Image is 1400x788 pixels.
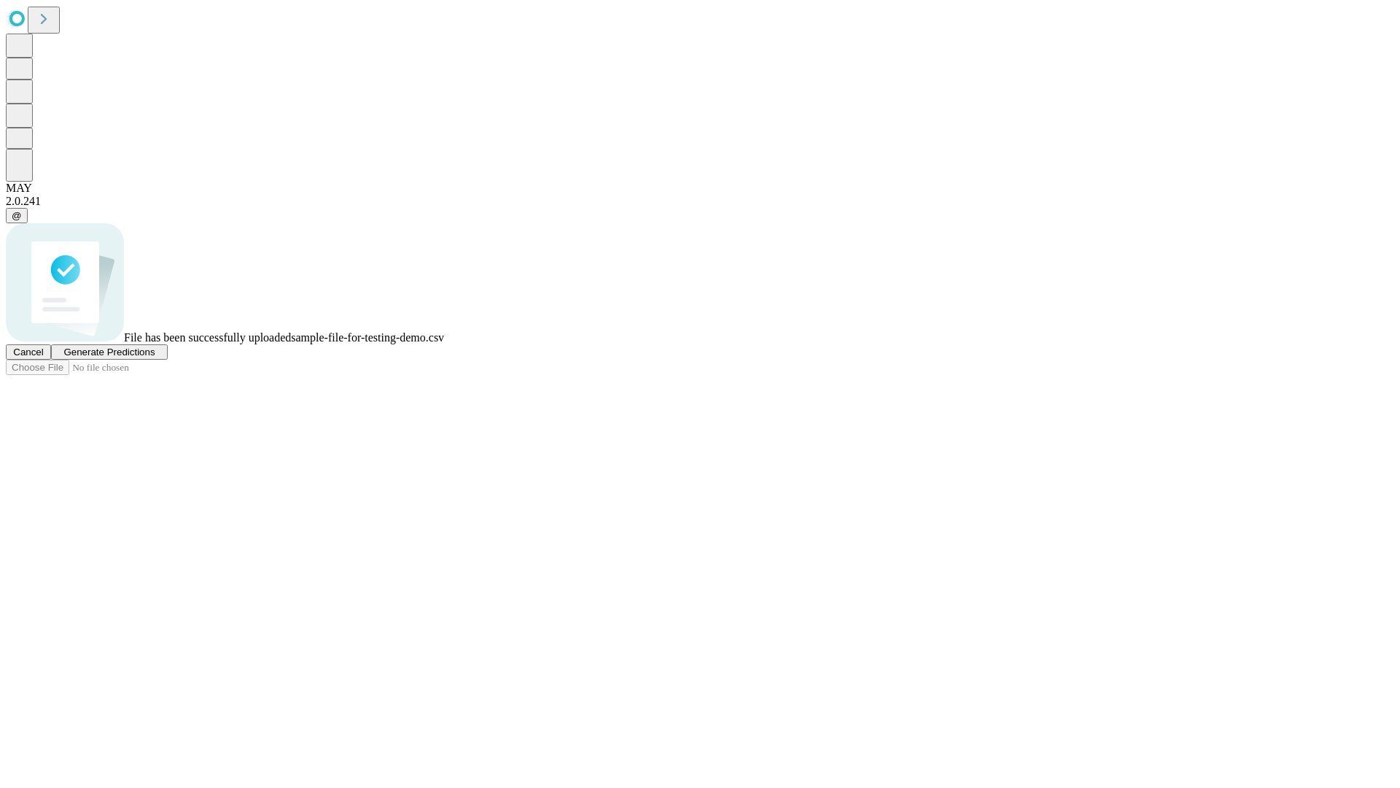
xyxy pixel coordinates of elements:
span: @ [12,210,22,221]
div: 2.0.241 [6,195,1394,208]
div: MAY [6,182,1394,195]
span: Cancel [13,347,44,358]
button: @ [6,208,28,223]
button: Cancel [6,344,51,360]
button: Generate Predictions [51,344,168,360]
span: sample-file-for-testing-demo.csv [291,331,444,344]
span: File has been successfully uploaded [124,331,291,344]
span: Generate Predictions [63,347,155,358]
